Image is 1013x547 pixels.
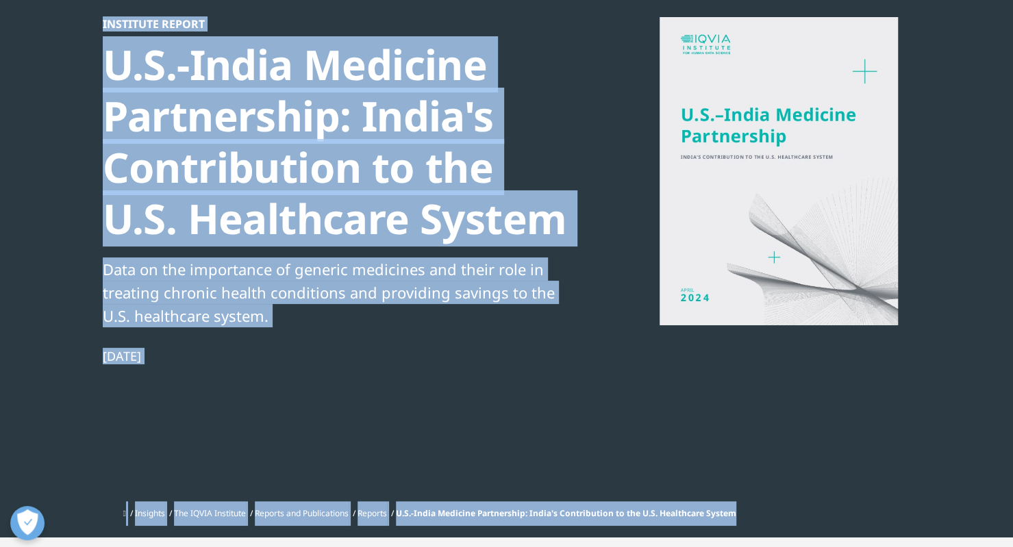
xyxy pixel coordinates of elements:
[103,17,573,31] div: Institute Report
[358,507,387,519] a: Reports
[103,39,573,244] div: U.S.-India Medicine Partnership: India's Contribution to the U.S. Healthcare System
[255,507,349,519] a: Reports and Publications
[103,257,573,327] div: Data on the importance of generic medicines and their role in treating chronic health conditions ...
[10,506,45,540] button: Open Preferences
[396,507,736,519] span: U.S.-India Medicine Partnership: India's Contribution to the U.S. Healthcare System
[135,507,165,519] a: Insights
[103,348,573,364] div: [DATE]
[174,507,246,519] a: The IQVIA Institute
